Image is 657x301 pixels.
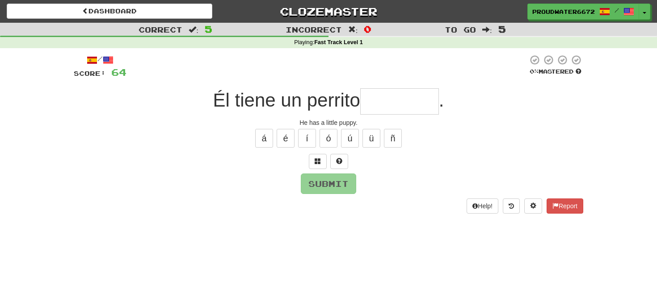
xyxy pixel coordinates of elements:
button: Submit [301,173,356,194]
button: ú [341,129,359,148]
button: Single letter hint - you only get 1 per sentence and score half the points! alt+h [330,154,348,169]
span: . [439,90,444,111]
a: Dashboard [7,4,212,19]
span: Incorrect [286,25,342,34]
div: Mastered [528,68,583,76]
button: Report [547,198,583,214]
span: 5 [498,24,506,34]
button: í [298,129,316,148]
button: ñ [384,129,402,148]
span: 64 [111,66,126,78]
button: Help! [467,198,498,214]
span: Él tiene un perrito [213,90,360,111]
span: : [189,26,198,33]
div: / [74,54,126,66]
button: é [277,129,295,148]
a: Clozemaster [226,4,431,19]
a: ProudWater6672 / [527,4,639,20]
span: 0 [364,24,371,34]
span: 0 % [530,68,539,75]
span: Score: [74,70,106,77]
span: To go [445,25,476,34]
button: ü [362,129,380,148]
span: ProudWater6672 [532,8,595,16]
span: 5 [205,24,212,34]
button: ó [320,129,337,148]
span: : [348,26,358,33]
strong: Fast Track Level 1 [314,39,363,45]
span: / [615,7,619,13]
span: : [482,26,492,33]
button: á [255,129,273,148]
button: Switch sentence to multiple choice alt+p [309,154,327,169]
button: Round history (alt+y) [503,198,520,214]
span: Correct [139,25,182,34]
div: He has a little puppy. [74,118,583,127]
